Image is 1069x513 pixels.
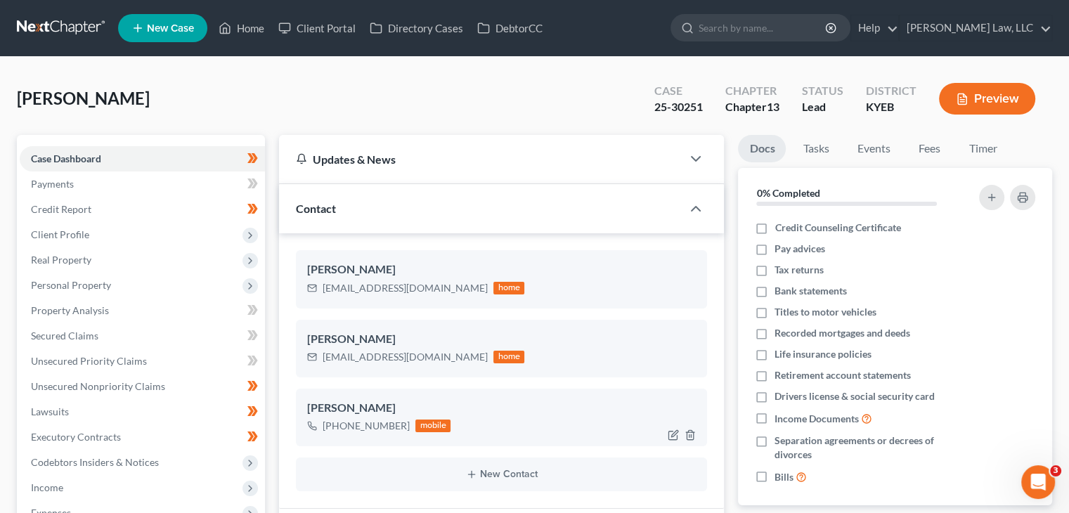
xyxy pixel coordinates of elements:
a: Events [846,135,901,162]
span: New Case [147,23,194,34]
span: Credit Report [31,203,91,215]
div: Chapter [725,99,779,115]
span: Personal Property [31,279,111,291]
a: Case Dashboard [20,146,265,171]
a: Lawsuits [20,399,265,424]
a: Home [212,15,271,41]
div: [EMAIL_ADDRESS][DOMAIN_NAME] [323,350,488,364]
div: Status [802,83,843,99]
a: Payments [20,171,265,197]
span: Retirement account statements [775,368,911,382]
span: Income Documents [775,412,859,426]
span: Tax returns [775,263,824,277]
span: Separation agreements or decrees of divorces [775,434,961,462]
a: Help [851,15,898,41]
div: Lead [802,99,843,115]
span: Executory Contracts [31,431,121,443]
div: Updates & News [296,152,665,167]
span: 13 [767,100,779,113]
span: Unsecured Nonpriority Claims [31,380,165,392]
a: Unsecured Nonpriority Claims [20,374,265,399]
span: [PERSON_NAME] [17,88,150,108]
span: Titles to motor vehicles [775,305,876,319]
span: Case Dashboard [31,152,101,164]
div: [PERSON_NAME] [307,261,696,278]
span: Bills [775,470,793,484]
a: Directory Cases [363,15,470,41]
span: Credit Counseling Certificate [775,221,900,235]
strong: 0% Completed [756,187,819,199]
button: Preview [939,83,1035,115]
div: KYEB [866,99,916,115]
span: Property Analysis [31,304,109,316]
a: Secured Claims [20,323,265,349]
span: Bank statements [775,284,847,298]
div: [PHONE_NUMBER] [323,419,410,433]
a: Timer [957,135,1008,162]
div: 25-30251 [654,99,703,115]
div: home [493,282,524,294]
span: Contact [296,202,336,215]
div: Chapter [725,83,779,99]
a: [PERSON_NAME] Law, LLC [900,15,1051,41]
span: Lawsuits [31,405,69,417]
button: New Contact [307,469,696,480]
span: Secured Claims [31,330,98,342]
span: Codebtors Insiders & Notices [31,456,159,468]
a: Client Portal [271,15,363,41]
a: Unsecured Priority Claims [20,349,265,374]
div: Case [654,83,703,99]
span: Drivers license & social security card [775,389,935,403]
span: Unsecured Priority Claims [31,355,147,367]
div: mobile [415,420,451,432]
a: Credit Report [20,197,265,222]
input: Search by name... [699,15,827,41]
a: Tasks [791,135,840,162]
a: Executory Contracts [20,424,265,450]
span: Payments [31,178,74,190]
a: Property Analysis [20,298,265,323]
a: DebtorCC [470,15,550,41]
span: Pay advices [775,242,825,256]
span: Client Profile [31,228,89,240]
span: Income [31,481,63,493]
span: Life insurance policies [775,347,872,361]
div: [PERSON_NAME] [307,400,696,417]
span: Recorded mortgages and deeds [775,326,910,340]
div: home [493,351,524,363]
span: Real Property [31,254,91,266]
a: Fees [907,135,952,162]
div: [EMAIL_ADDRESS][DOMAIN_NAME] [323,281,488,295]
div: District [866,83,916,99]
a: Docs [738,135,786,162]
div: [PERSON_NAME] [307,331,696,348]
span: 3 [1050,465,1061,476]
iframe: Intercom live chat [1021,465,1055,499]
